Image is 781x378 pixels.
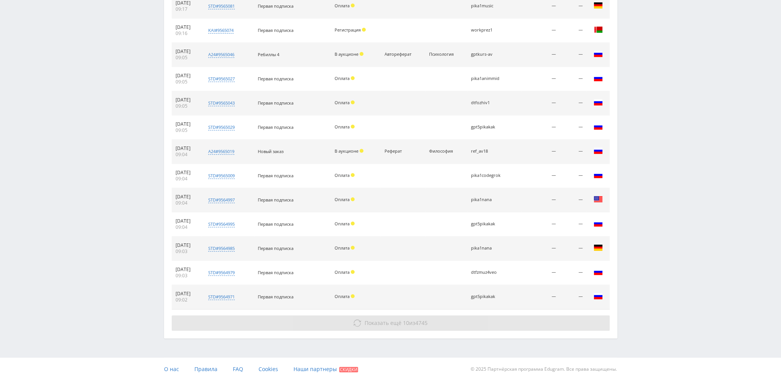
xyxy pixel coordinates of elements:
[560,18,587,43] td: —
[594,291,603,301] img: rus.png
[594,243,603,252] img: deu.png
[335,100,350,105] span: Оплата
[258,124,293,130] span: Первая подписка
[176,242,197,248] div: [DATE]
[176,248,197,255] div: 09:03
[560,91,587,115] td: —
[335,124,350,130] span: Оплата
[594,73,603,83] img: rus.png
[258,197,293,203] span: Первая подписка
[351,3,355,7] span: Холд
[208,270,235,276] div: std#9564979
[335,172,350,178] span: Оплата
[429,52,463,57] div: Психология
[208,76,235,82] div: std#9565027
[335,148,358,154] span: В аукционе
[176,121,197,127] div: [DATE]
[258,3,293,9] span: Первая подписка
[335,27,361,33] span: Регистрация
[208,197,235,203] div: std#9564997
[335,196,350,202] span: Оплата
[594,1,603,10] img: deu.png
[471,28,506,33] div: workprez1
[176,48,197,55] div: [DATE]
[471,125,506,130] div: gpt5pikakak
[471,52,506,57] div: gptkurs-av
[385,52,419,57] div: Автореферат
[258,270,293,275] span: Первая подписка
[176,103,197,109] div: 09:05
[351,221,355,225] span: Холд
[351,294,355,298] span: Холд
[521,18,559,43] td: —
[351,76,355,80] span: Холд
[521,236,559,261] td: —
[335,293,350,299] span: Оплата
[335,269,350,275] span: Оплата
[335,75,350,81] span: Оплата
[560,140,587,164] td: —
[258,27,293,33] span: Первая подписка
[362,28,366,32] span: Холд
[594,170,603,180] img: rus.png
[258,148,284,154] span: Новый заказ
[351,100,355,104] span: Холд
[258,173,293,178] span: Первая подписка
[208,173,235,179] div: std#9565009
[385,149,419,154] div: Реферат
[258,76,293,82] span: Первая подписка
[176,55,197,61] div: 09:05
[351,197,355,201] span: Холд
[351,125,355,128] span: Холд
[176,291,197,297] div: [DATE]
[403,319,409,326] span: 10
[594,195,603,204] img: usa.png
[415,319,428,326] span: 4745
[208,148,234,155] div: a24#9565019
[258,221,293,227] span: Первая подписка
[471,294,506,299] div: gpt5pikakak
[176,152,197,158] div: 09:04
[176,73,197,79] div: [DATE]
[176,97,197,103] div: [DATE]
[471,3,506,8] div: pika1music
[560,285,587,309] td: —
[176,24,197,30] div: [DATE]
[594,49,603,58] img: rus.png
[176,30,197,37] div: 09:16
[208,245,235,251] div: std#9564985
[293,365,337,373] span: Наши партнеры
[164,365,179,373] span: О нас
[471,76,506,81] div: pika1animmid
[521,188,559,212] td: —
[176,176,197,182] div: 09:04
[339,367,358,372] span: Скидки
[351,246,355,250] span: Холд
[365,319,428,326] span: из
[360,149,363,153] span: Холд
[208,100,235,106] div: std#9565043
[521,164,559,188] td: —
[521,140,559,164] td: —
[471,197,506,202] div: pika1nana
[335,51,358,57] span: В аукционе
[208,27,234,33] div: kai#9565074
[521,261,559,285] td: —
[560,188,587,212] td: —
[521,67,559,91] td: —
[351,173,355,177] span: Холд
[594,25,603,34] img: blr.png
[365,319,401,326] span: Показать ещё
[176,200,197,206] div: 09:04
[594,219,603,228] img: rus.png
[521,43,559,67] td: —
[560,115,587,140] td: —
[259,365,278,373] span: Cookies
[471,149,506,154] div: ref_av18
[176,194,197,200] div: [DATE]
[208,124,235,130] div: std#9565029
[258,100,293,106] span: Первая подписка
[335,3,350,8] span: Оплата
[471,100,506,105] div: dtfozhiv1
[258,52,279,57] span: Ребиллы 4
